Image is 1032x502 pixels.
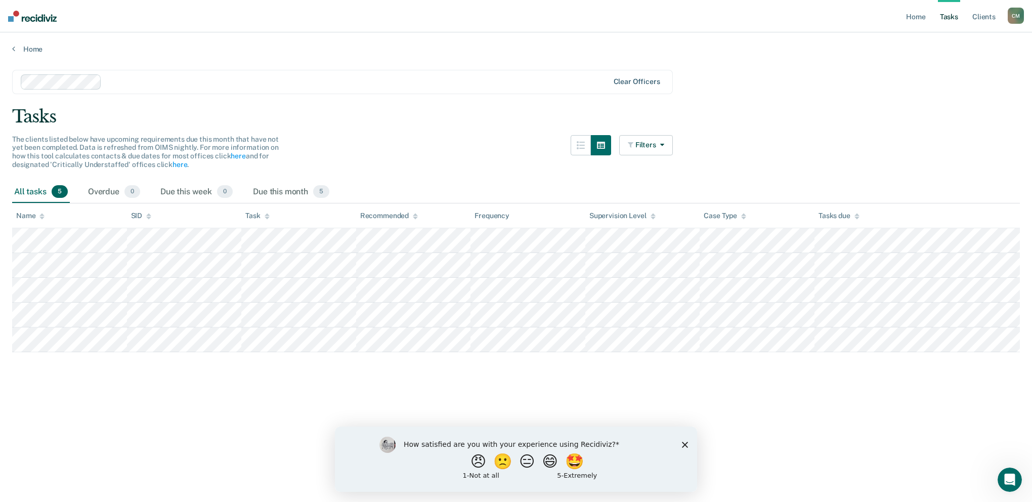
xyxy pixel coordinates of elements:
button: Filters [619,135,673,155]
a: here [231,152,245,160]
span: 5 [52,185,68,198]
span: 0 [217,185,233,198]
div: Clear officers [614,77,660,86]
button: CM [1008,8,1024,24]
iframe: Survey by Kim from Recidiviz [335,427,697,492]
div: Tasks due [819,212,859,220]
div: Name [16,212,45,220]
div: Tasks [12,106,1020,127]
div: Due this week0 [158,181,235,203]
span: The clients listed below have upcoming requirements due this month that have not yet been complet... [12,135,279,169]
img: Recidiviz [8,11,57,22]
div: All tasks5 [12,181,70,203]
span: 5 [313,185,329,198]
a: here [173,160,187,169]
span: 0 [124,185,140,198]
div: Recommended [360,212,418,220]
div: Supervision Level [589,212,656,220]
div: Task [245,212,269,220]
div: Overdue0 [86,181,142,203]
div: Frequency [475,212,509,220]
div: C M [1008,8,1024,24]
div: Case Type [704,212,746,220]
div: SID [131,212,152,220]
div: Due this month5 [251,181,331,203]
iframe: Intercom live chat [998,468,1022,492]
a: Home [12,45,1020,54]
